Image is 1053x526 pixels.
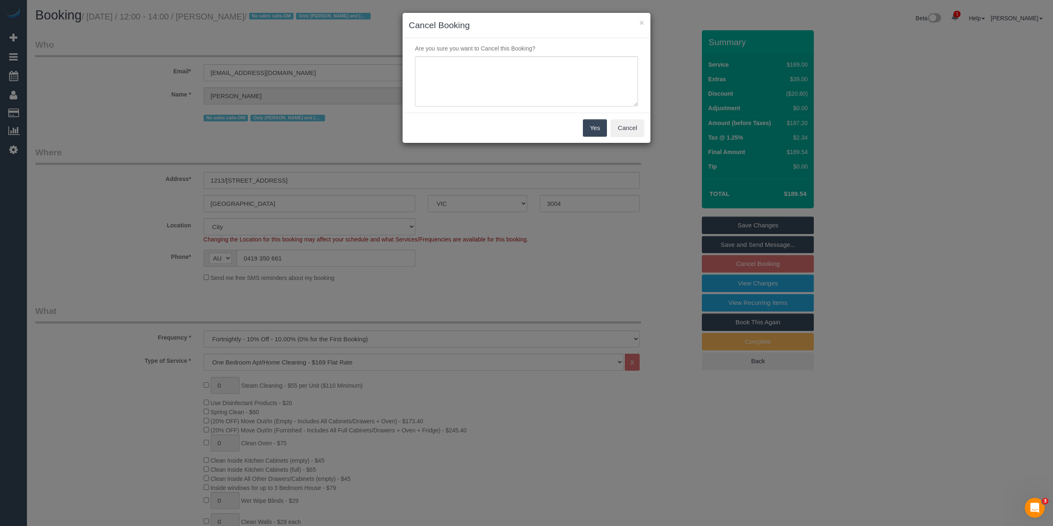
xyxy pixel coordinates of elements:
[403,13,650,143] sui-modal: Cancel Booking
[611,119,644,137] button: Cancel
[409,19,644,31] h3: Cancel Booking
[1042,498,1048,504] span: 3
[639,18,644,27] button: ×
[1025,498,1045,518] iframe: Intercom live chat
[409,44,644,53] p: Are you sure you want to Cancel this Booking?
[583,119,607,137] button: Yes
